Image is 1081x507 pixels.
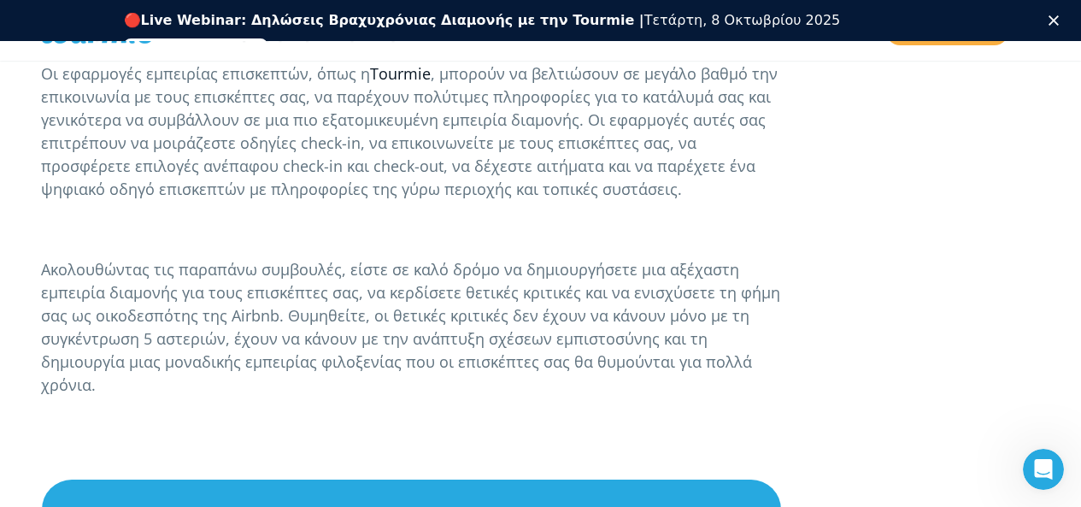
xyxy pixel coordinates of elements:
iframe: Intercom live chat [1023,449,1064,490]
a: Εγγραφείτε δωρεάν [124,38,268,59]
div: 🔴 Τετάρτη, 8 Οκτωβρίου 2025 [124,12,841,29]
a: Tourmie [370,63,431,84]
span: Οι εφαρμογές εμπειρίας επισκεπτών, όπως η , μπορούν να βελτιώσουν σε μεγάλο βαθμό την επικοινωνία... [41,63,778,199]
div: Κλείσιμο [1049,15,1066,26]
b: Live Webinar: Δηλώσεις Βραχυχρόνιας Διαμονής με την Tourmie | [141,12,644,28]
span: Ακολουθώντας τις παραπάνω συμβουλές, είστε σε καλό δρόμο να δημιουργήσετε μια αξέχαστη εμπειρία δ... [41,259,780,395]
